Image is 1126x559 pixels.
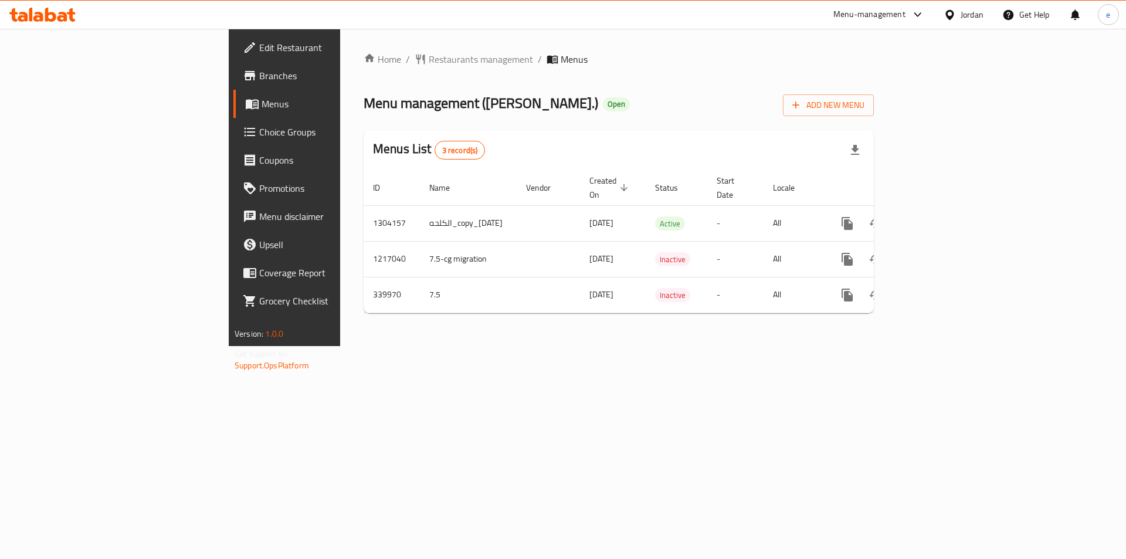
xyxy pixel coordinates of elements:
[862,245,890,273] button: Change Status
[373,181,395,195] span: ID
[862,209,890,238] button: Change Status
[235,326,263,341] span: Version:
[233,33,417,62] a: Edit Restaurant
[862,281,890,309] button: Change Status
[265,326,283,341] span: 1.0.0
[364,52,874,66] nav: breadcrumb
[429,52,533,66] span: Restaurants management
[259,125,408,139] span: Choice Groups
[526,181,566,195] span: Vendor
[364,90,598,116] span: Menu management ( [PERSON_NAME]. )
[435,145,485,156] span: 3 record(s)
[764,241,824,277] td: All
[764,205,824,241] td: All
[259,238,408,252] span: Upsell
[235,358,309,373] a: Support.OpsPlatform
[589,215,613,231] span: [DATE]
[364,170,955,313] table: enhanced table
[589,287,613,302] span: [DATE]
[1106,8,1110,21] span: e
[233,259,417,287] a: Coverage Report
[792,98,864,113] span: Add New Menu
[373,140,485,160] h2: Menus List
[707,277,764,313] td: -
[589,251,613,266] span: [DATE]
[233,202,417,231] a: Menu disclaimer
[233,90,417,118] a: Menus
[420,241,517,277] td: 7.5-cg migration
[259,153,408,167] span: Coupons
[259,209,408,223] span: Menu disclaimer
[259,40,408,55] span: Edit Restaurant
[233,231,417,259] a: Upsell
[429,181,465,195] span: Name
[655,217,685,231] span: Active
[259,69,408,83] span: Branches
[589,174,632,202] span: Created On
[233,146,417,174] a: Coupons
[833,281,862,309] button: more
[783,94,874,116] button: Add New Menu
[833,245,862,273] button: more
[655,216,685,231] div: Active
[233,174,417,202] a: Promotions
[764,277,824,313] td: All
[262,97,408,111] span: Menus
[655,289,690,302] span: Inactive
[235,346,289,361] span: Get support on:
[538,52,542,66] li: /
[655,181,693,195] span: Status
[603,99,630,109] span: Open
[717,174,749,202] span: Start Date
[833,8,905,22] div: Menu-management
[259,181,408,195] span: Promotions
[707,241,764,277] td: -
[961,8,983,21] div: Jordan
[259,266,408,280] span: Coverage Report
[655,253,690,266] span: Inactive
[233,118,417,146] a: Choice Groups
[655,252,690,266] div: Inactive
[420,277,517,313] td: 7.5
[233,62,417,90] a: Branches
[773,181,810,195] span: Locale
[824,170,955,206] th: Actions
[415,52,533,66] a: Restaurants management
[561,52,588,66] span: Menus
[420,205,517,241] td: الكلحه_copy_[DATE]
[435,141,486,160] div: Total records count
[259,294,408,308] span: Grocery Checklist
[833,209,862,238] button: more
[707,205,764,241] td: -
[233,287,417,315] a: Grocery Checklist
[841,136,869,164] div: Export file
[603,97,630,111] div: Open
